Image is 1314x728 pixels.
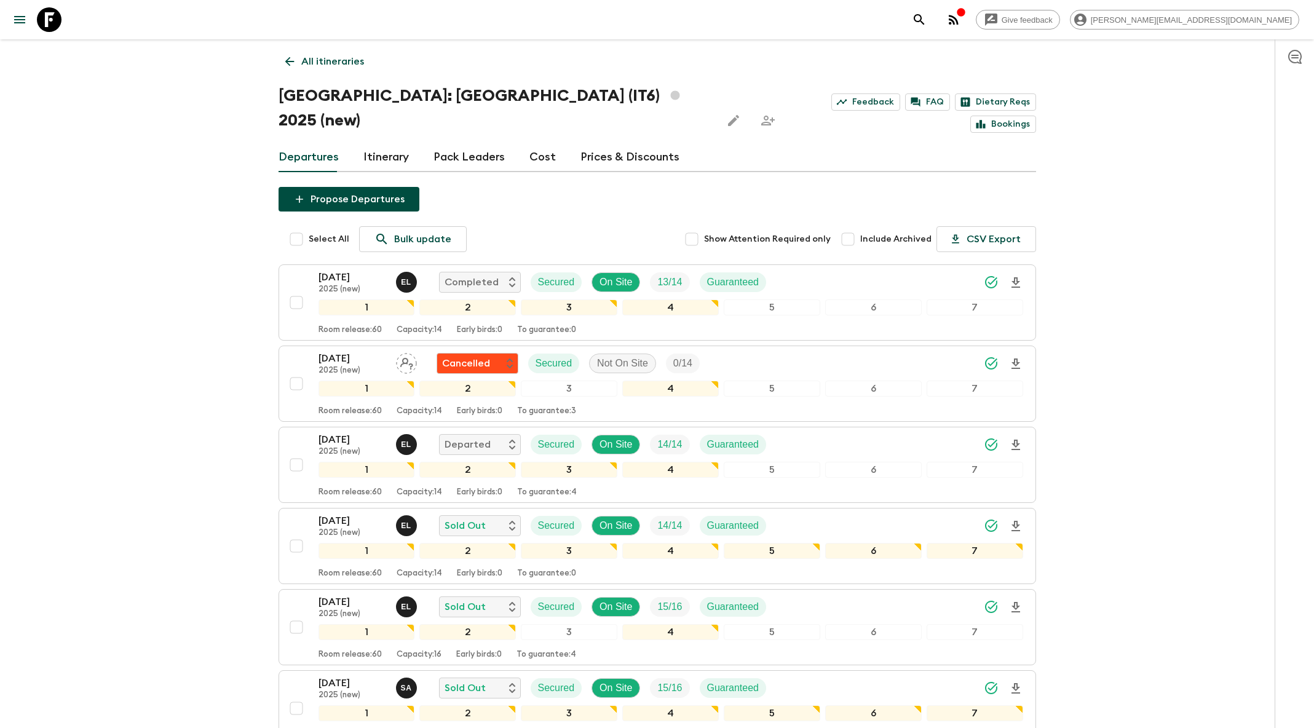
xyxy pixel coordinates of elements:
p: To guarantee: 4 [517,488,577,497]
p: 2025 (new) [319,447,386,457]
p: Capacity: 14 [397,406,442,416]
p: 14 / 14 [657,518,682,533]
a: Bookings [970,116,1036,133]
p: Room release: 60 [319,650,382,660]
div: Trip Fill [650,597,689,617]
div: 6 [825,543,922,559]
div: 7 [927,299,1023,315]
p: Not On Site [597,356,648,371]
p: [DATE] [319,270,386,285]
div: 4 [622,705,719,721]
div: Secured [531,435,582,454]
p: To guarantee: 0 [517,325,576,335]
span: Eleonora Longobardi [396,600,419,610]
p: 2025 (new) [319,609,386,619]
button: [DATE]2025 (new)Eleonora LongobardiSold OutSecuredOn SiteTrip FillGuaranteed1234567Room release:6... [279,589,1036,665]
div: 7 [927,624,1023,640]
p: To guarantee: 0 [517,569,576,579]
div: 6 [825,624,922,640]
p: 13 / 14 [657,275,682,290]
button: SA [396,678,419,698]
div: On Site [592,678,640,698]
div: 3 [521,705,617,721]
p: Departed [445,437,491,452]
p: 0 / 14 [673,356,692,371]
p: On Site [600,275,632,290]
p: Guaranteed [707,437,759,452]
div: Trip Fill [650,272,689,292]
div: 4 [622,543,719,559]
p: Capacity: 14 [397,569,442,579]
div: 5 [724,705,820,721]
div: Trip Fill [666,354,700,373]
button: search adventures [907,7,932,32]
div: 1 [319,624,415,640]
p: 2025 (new) [319,285,386,295]
span: Eleonora Longobardi [396,275,419,285]
p: 2025 (new) [319,528,386,538]
p: Room release: 60 [319,406,382,416]
span: Assign pack leader [396,357,417,366]
a: Departures [279,143,339,172]
p: Sold Out [445,681,486,695]
div: 2 [419,705,516,721]
svg: Download Onboarding [1008,519,1023,534]
a: FAQ [905,93,950,111]
p: Secured [538,518,575,533]
div: 5 [724,543,820,559]
span: Include Archived [860,233,932,245]
p: To guarantee: 3 [517,406,576,416]
span: Show Attention Required only [704,233,831,245]
span: Eleonora Longobardi [396,438,419,448]
div: 1 [319,381,415,397]
p: Secured [538,275,575,290]
div: Secured [531,678,582,698]
a: All itineraries [279,49,371,74]
div: 2 [419,462,516,478]
div: Secured [528,354,580,373]
div: Flash Pack cancellation [437,353,518,374]
button: CSV Export [936,226,1036,252]
svg: Download Onboarding [1008,681,1023,696]
p: On Site [600,681,632,695]
p: On Site [600,518,632,533]
div: 5 [724,299,820,315]
p: Capacity: 14 [397,488,442,497]
p: Early birds: 0 [456,650,502,660]
p: Guaranteed [707,275,759,290]
p: Capacity: 16 [397,650,441,660]
div: 6 [825,299,922,315]
div: 2 [419,381,516,397]
div: 4 [622,624,719,640]
svg: Synced Successfully [984,437,999,452]
div: 7 [927,381,1023,397]
div: 4 [622,462,719,478]
p: Secured [536,356,572,371]
p: Guaranteed [707,599,759,614]
div: Trip Fill [650,435,689,454]
div: 7 [927,705,1023,721]
div: Not On Site [589,354,656,373]
div: 5 [724,381,820,397]
p: S A [401,683,412,693]
div: On Site [592,435,640,454]
div: 3 [521,624,617,640]
a: Pack Leaders [433,143,505,172]
svg: Download Onboarding [1008,357,1023,371]
span: [PERSON_NAME][EMAIL_ADDRESS][DOMAIN_NAME] [1084,15,1299,25]
svg: Synced Successfully [984,599,999,614]
button: [DATE]2025 (new)Eleonora LongobardiCompletedSecuredOn SiteTrip FillGuaranteed1234567Room release:... [279,264,1036,341]
div: 7 [927,543,1023,559]
p: Secured [538,437,575,452]
p: Guaranteed [707,518,759,533]
svg: Synced Successfully [984,275,999,290]
p: E L [401,521,411,531]
p: [DATE] [319,351,386,366]
p: [DATE] [319,432,386,447]
p: Room release: 60 [319,325,382,335]
button: [DATE]2025 (new)Eleonora LongobardiDepartedSecuredOn SiteTrip FillGuaranteed1234567Room release:6... [279,427,1036,503]
div: 5 [724,462,820,478]
div: 1 [319,705,415,721]
p: [DATE] [319,676,386,690]
a: Prices & Discounts [580,143,679,172]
